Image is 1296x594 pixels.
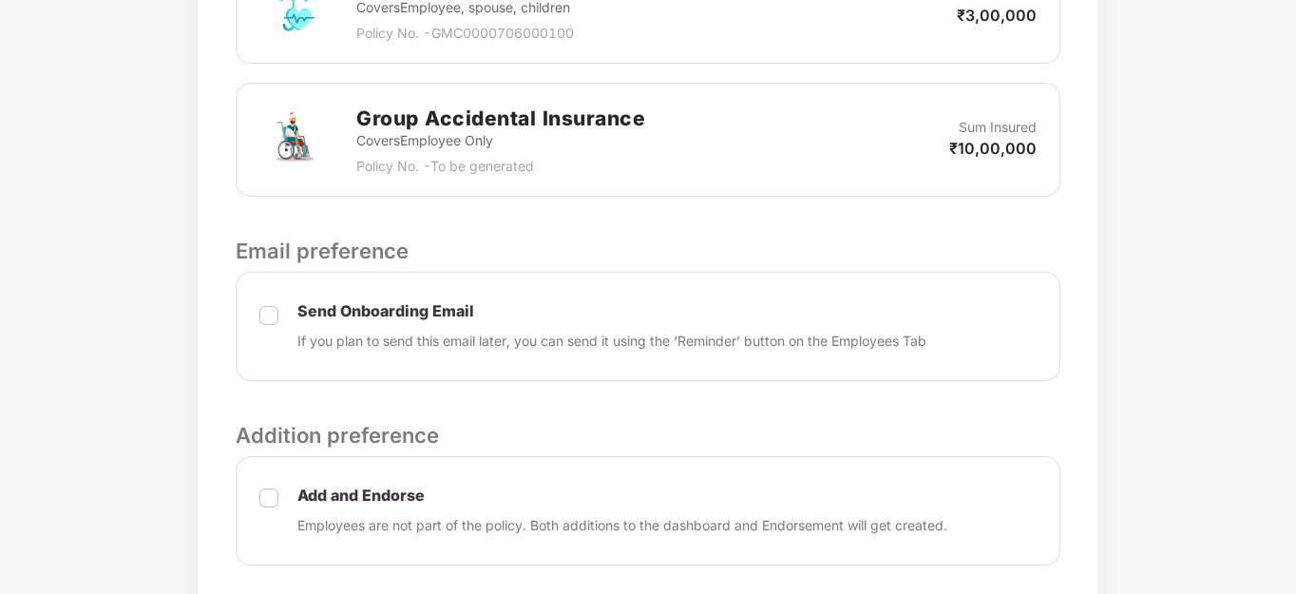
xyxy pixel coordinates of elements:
p: Covers Employee Only [356,130,645,151]
p: Policy No. - To be generated [356,156,645,177]
p: If you plan to send this email later, you can send it using the ‘Reminder’ button on the Employee... [297,331,926,352]
p: ₹10,00,000 [949,138,1037,159]
p: Policy No. - GMC0000706000100 [356,23,601,44]
p: Add and Endorse [297,486,947,506]
h2: Group Accidental Insurance [356,103,645,134]
p: Send Onboarding Email [297,301,926,321]
p: Email preference [236,235,1059,267]
p: Addition preference [236,419,1059,451]
p: Sum Insured [959,117,1037,138]
p: ₹3,00,000 [957,5,1037,26]
img: svg+xml;base64,PHN2ZyB4bWxucz0iaHR0cDovL3d3dy53My5vcmcvMjAwMC9zdmciIHdpZHRoPSI3MiIgaGVpZ2h0PSI3Mi... [259,105,328,174]
p: Employees are not part of the policy. Both additions to the dashboard and Endorsement will get cr... [297,515,947,536]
